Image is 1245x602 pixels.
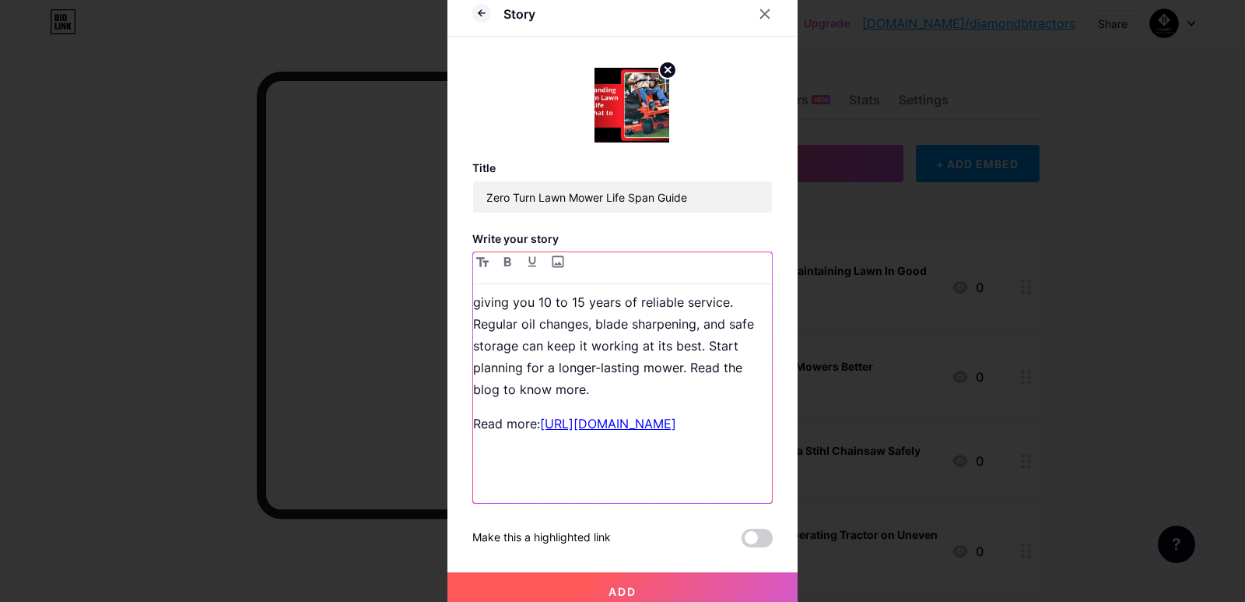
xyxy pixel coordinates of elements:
[503,5,535,23] div: Story
[473,204,772,400] p: Wondering how long a powerful mower like a Bad Boy mower can last? At Diamond B Tractors and Equi...
[472,232,773,245] h3: Write your story
[472,161,773,174] h3: Title
[594,68,669,143] img: link_thumbnail
[608,585,637,598] span: Add
[473,181,772,213] input: Title
[473,413,772,435] p: Read more:
[472,529,611,547] div: Make this a highlighted link
[540,416,676,431] a: [URL][DOMAIN_NAME]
